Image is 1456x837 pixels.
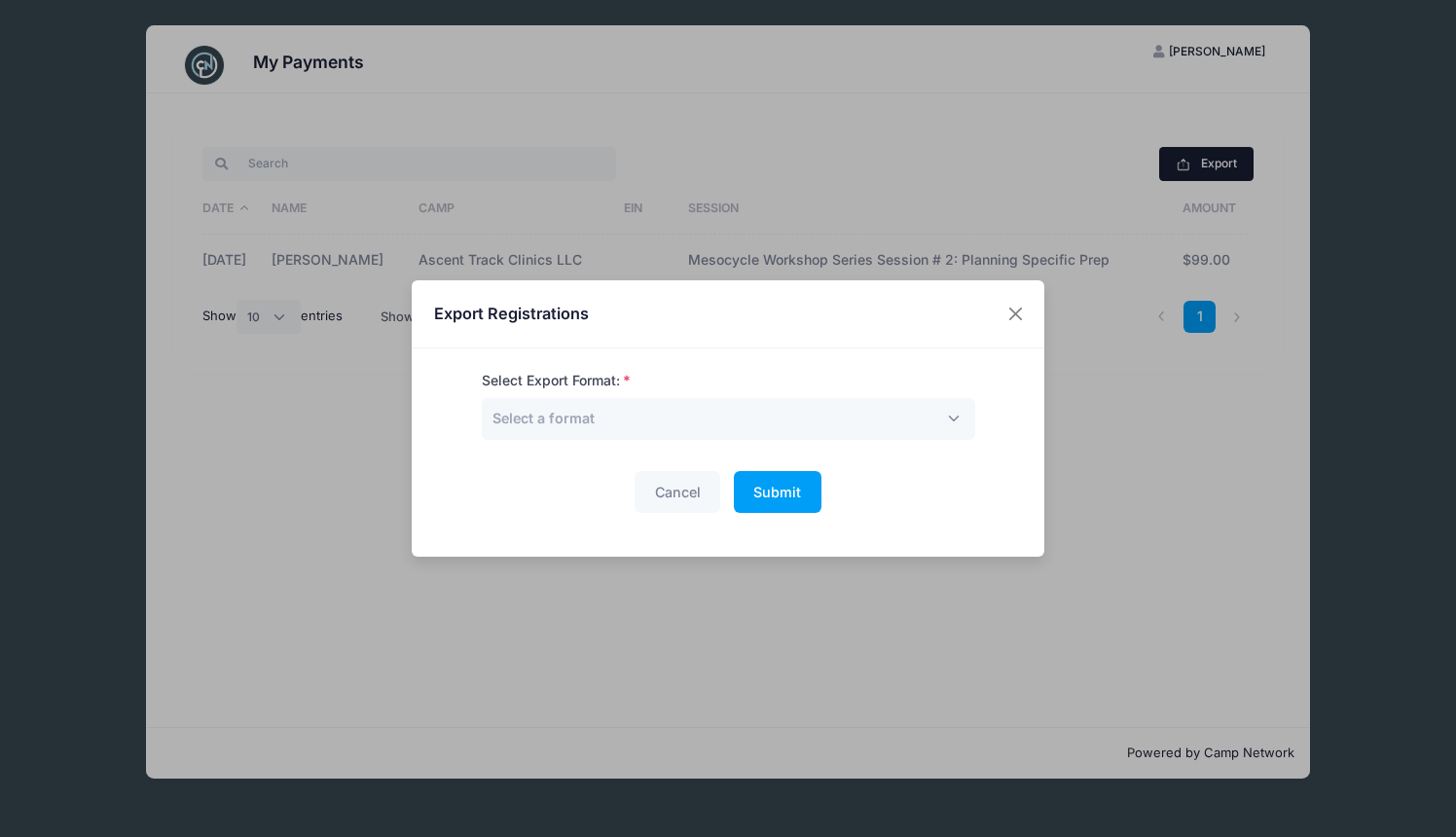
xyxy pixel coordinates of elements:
[635,471,720,513] button: Cancel
[492,410,595,426] span: Select a format
[753,484,801,500] span: Submit
[492,408,595,428] span: Select a format
[999,297,1034,332] button: Close
[482,398,975,440] span: Select a format
[482,371,631,391] label: Select Export Format:
[434,302,589,325] h4: Export Registrations
[734,471,821,513] button: Submit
